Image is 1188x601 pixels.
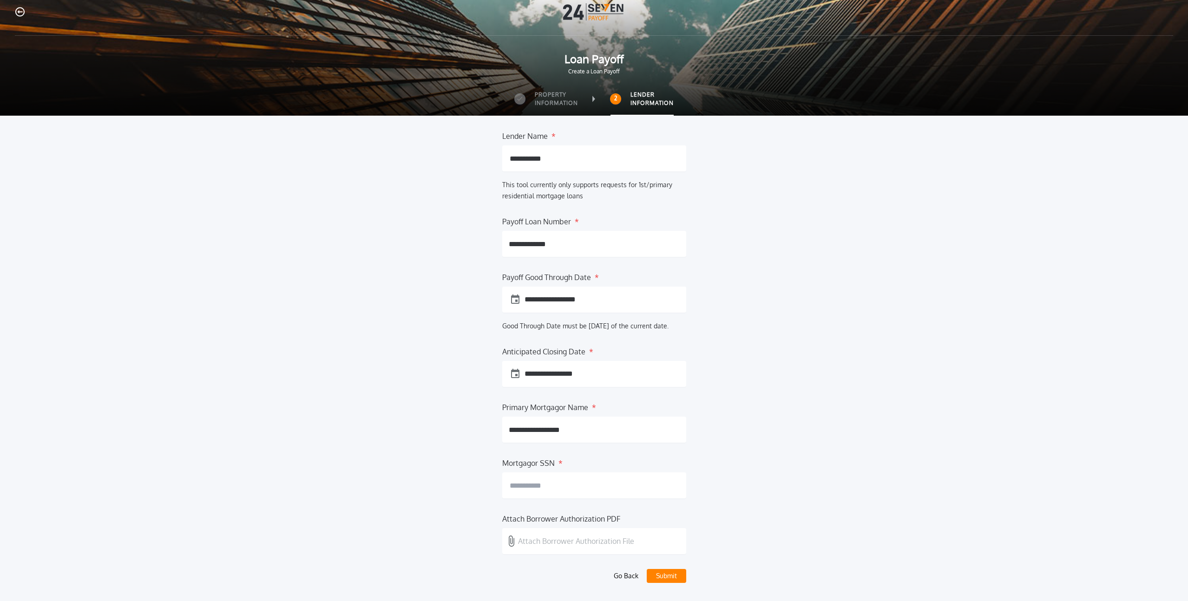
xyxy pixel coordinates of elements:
[630,91,674,107] label: Lender Information
[502,272,591,279] label: Payoff Good Through Date
[502,216,571,223] label: Payoff Loan Number
[502,131,548,138] label: Lender Name
[535,91,578,107] label: Property Information
[15,51,1173,67] span: Loan Payoff
[15,67,1173,76] span: Create a Loan Payoff
[502,346,585,353] label: Anticipated Closing Date
[502,402,588,409] label: Primary Mortgagor Name
[502,513,620,521] label: Attach Borrower Authorization PDF
[563,3,625,20] img: Logo
[502,322,669,330] label: Good Through Date must be [DATE] of the current date.
[614,95,617,102] h2: 2
[502,181,672,200] label: This tool currently only supports requests for 1st/primary residential mortgage loans
[502,457,555,465] label: Mortgagor SSN
[610,569,642,583] button: Go Back
[647,569,686,583] button: Submit
[518,536,634,547] p: Attach Borrower Authorization File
